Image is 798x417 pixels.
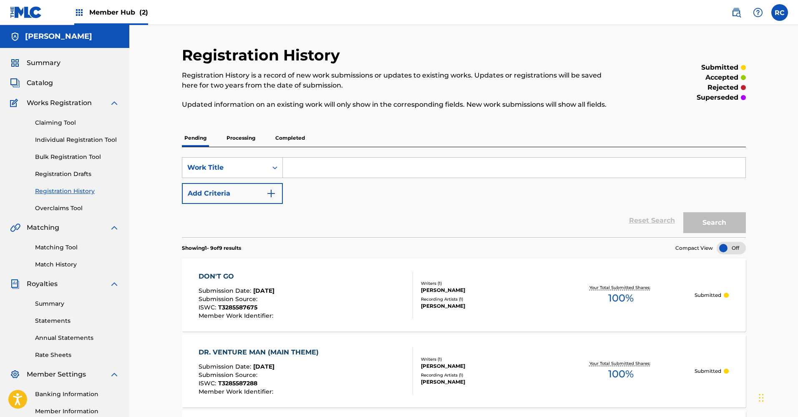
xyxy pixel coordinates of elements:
[199,295,259,303] span: Submission Source :
[756,377,798,417] iframe: Chat Widget
[10,6,42,18] img: MLC Logo
[182,334,746,407] a: DR. VENTURE MAN (MAIN THEME)Submission Date:[DATE]Submission Source:ISWC:T3285587288Member Work I...
[10,78,20,88] img: Catalog
[35,260,119,269] a: Match History
[182,100,616,110] p: Updated information on an existing work will only show in the corresponding fields. New work subm...
[218,379,257,387] span: T3285587288
[10,98,21,108] img: Works Registration
[182,70,616,90] p: Registration History is a record of new work submissions or updates to existing works. Updates or...
[728,4,745,21] a: Public Search
[199,363,253,370] span: Submission Date :
[421,286,547,294] div: [PERSON_NAME]
[421,378,547,386] div: [PERSON_NAME]
[74,8,84,18] img: Top Rightsholders
[35,407,119,416] a: Member Information
[266,188,276,198] img: 9d2ae6d4665cec9f34b9.svg
[27,78,53,88] span: Catalog
[10,369,20,379] img: Member Settings
[759,385,764,410] div: Drag
[253,363,274,370] span: [DATE]
[675,244,713,252] span: Compact View
[273,129,307,147] p: Completed
[35,334,119,342] a: Annual Statements
[35,118,119,127] a: Claiming Tool
[589,284,652,291] p: Your Total Submitted Shares:
[421,362,547,370] div: [PERSON_NAME]
[10,32,20,42] img: Accounts
[608,367,634,382] span: 100 %
[25,32,92,41] h5: RODRIGO SALUME
[35,317,119,325] a: Statements
[109,279,119,289] img: expand
[109,223,119,233] img: expand
[589,360,652,367] p: Your Total Submitted Shares:
[35,351,119,359] a: Rate Sheets
[109,98,119,108] img: expand
[10,223,20,233] img: Matching
[199,371,259,379] span: Submission Source :
[10,58,60,68] a: SummarySummary
[10,279,20,289] img: Royalties
[10,58,20,68] img: Summary
[27,279,58,289] span: Royalties
[27,58,60,68] span: Summary
[187,163,262,173] div: Work Title
[182,129,209,147] p: Pending
[182,46,344,65] h2: Registration History
[421,372,547,378] div: Recording Artists ( 1 )
[35,390,119,399] a: Banking Information
[695,291,721,299] p: Submitted
[35,204,119,213] a: Overclaims Tool
[27,223,59,233] span: Matching
[27,98,92,108] span: Works Registration
[199,312,275,319] span: Member Work Identifier :
[35,187,119,196] a: Registration History
[253,287,274,294] span: [DATE]
[701,63,738,73] p: submitted
[199,347,323,357] div: DR. VENTURE MAN (MAIN THEME)
[224,129,258,147] p: Processing
[771,4,788,21] div: User Menu
[35,299,119,308] a: Summary
[199,287,253,294] span: Submission Date :
[182,244,241,252] p: Showing 1 - 9 of 9 results
[421,296,547,302] div: Recording Artists ( 1 )
[199,271,275,281] div: DON'T GO
[775,279,798,347] iframe: Resource Center
[421,302,547,310] div: [PERSON_NAME]
[697,93,738,103] p: superseded
[421,356,547,362] div: Writers ( 1 )
[139,8,148,16] span: (2)
[199,388,275,395] span: Member Work Identifier :
[421,280,547,286] div: Writers ( 1 )
[109,369,119,379] img: expand
[199,304,218,311] span: ISWC :
[35,170,119,178] a: Registration Drafts
[608,291,634,306] span: 100 %
[218,304,257,311] span: T3285587675
[707,83,738,93] p: rejected
[705,73,738,83] p: accepted
[35,136,119,144] a: Individual Registration Tool
[199,379,218,387] span: ISWC :
[695,367,721,375] p: Submitted
[35,243,119,252] a: Matching Tool
[750,4,766,21] div: Help
[27,369,86,379] span: Member Settings
[182,183,283,204] button: Add Criteria
[182,259,746,332] a: DON'T GOSubmission Date:[DATE]Submission Source:ISWC:T3285587675Member Work Identifier:Writers (1...
[10,78,53,88] a: CatalogCatalog
[35,153,119,161] a: Bulk Registration Tool
[753,8,763,18] img: help
[89,8,148,17] span: Member Hub
[731,8,741,18] img: search
[182,157,746,237] form: Search Form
